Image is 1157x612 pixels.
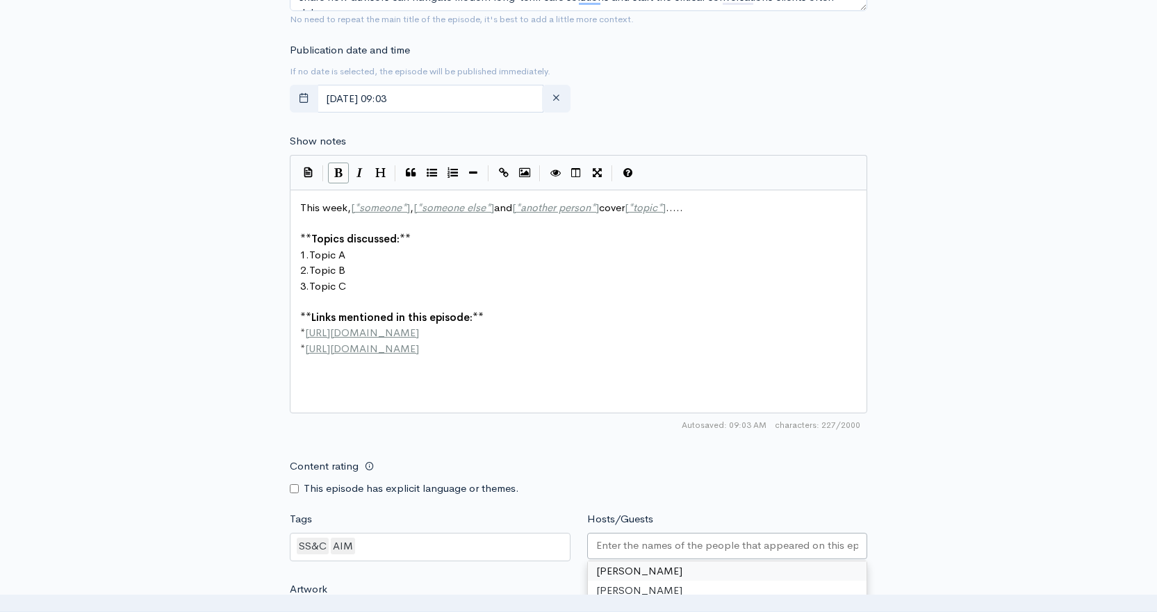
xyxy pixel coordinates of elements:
span: Topic A [309,248,345,261]
button: Heading [370,163,391,183]
button: Italic [349,163,370,183]
label: Publication date and time [290,42,410,58]
span: Topics discussed: [311,232,400,245]
button: Toggle Side by Side [566,163,586,183]
button: toggle [290,85,318,113]
i: | [539,165,541,181]
span: Topic C [309,279,346,292]
label: Artwork [290,581,327,597]
button: Insert Show Notes Template [297,162,318,183]
label: Content rating [290,452,359,481]
span: [URL][DOMAIN_NAME] [305,326,419,339]
span: [URL][DOMAIN_NAME] [305,342,419,355]
span: topic [633,201,657,214]
button: Insert Horizontal Line [463,163,484,183]
span: ] [491,201,494,214]
label: Hosts/Guests [587,511,653,527]
span: someone [359,201,402,214]
div: SS&C [297,538,329,555]
span: Autosaved: 09:03 AM [682,419,766,431]
span: Topic B [309,263,345,276]
span: [ [625,201,628,214]
i: | [488,165,489,181]
span: another person [520,201,591,214]
span: [ [413,201,417,214]
button: Toggle Preview [545,163,566,183]
label: Tags [290,511,312,527]
button: Generic List [421,163,442,183]
span: ] [596,201,599,214]
input: Enter the names of the people that appeared on this episode [596,538,859,554]
label: Show notes [290,133,346,149]
div: AIM [331,538,355,555]
span: someone else [422,201,486,214]
button: Toggle Fullscreen [586,163,607,183]
i: | [322,165,324,181]
span: This week, , and cover ..... [300,201,683,214]
span: Links mentioned in this episode: [311,311,473,324]
span: 2. [300,263,309,276]
span: 1. [300,248,309,261]
span: [ [351,201,354,214]
span: [ [512,201,516,214]
button: Numbered List [442,163,463,183]
div: [PERSON_NAME] [588,561,867,581]
button: clear [542,85,571,113]
span: 227/2000 [775,419,860,431]
span: ] [662,201,666,214]
button: Bold [328,163,349,183]
i: | [395,165,396,181]
button: Insert Image [514,163,535,183]
div: [PERSON_NAME] [588,581,867,601]
button: Quote [400,163,421,183]
small: No need to repeat the main title of the episode, it's best to add a little more context. [290,13,634,25]
button: Create Link [493,163,514,183]
span: ] [407,201,410,214]
small: If no date is selected, the episode will be published immediately. [290,65,550,77]
i: | [612,165,613,181]
label: This episode has explicit language or themes. [304,481,519,497]
button: Markdown Guide [617,163,638,183]
span: 3. [300,279,309,292]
